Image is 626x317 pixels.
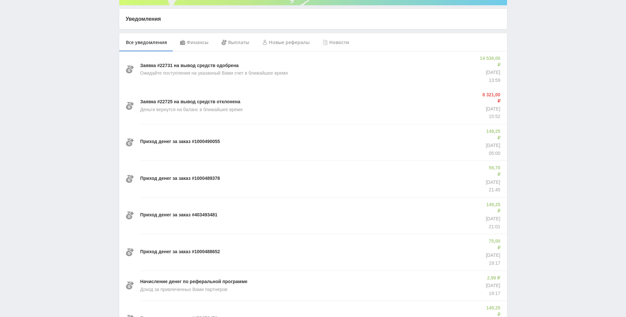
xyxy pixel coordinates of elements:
[484,202,500,214] p: 149,25 ₽
[486,290,500,297] p: 19:17
[484,216,500,222] p: [DATE]
[481,113,500,120] p: 15:52
[316,33,356,52] div: Новости
[484,224,500,230] p: 21:01
[484,150,500,157] p: 05:00
[140,99,241,105] p: Заявка #22725 на вывод средств отклонена
[126,15,500,23] p: Уведомления
[256,33,316,52] div: Новые рефералы
[481,92,500,105] p: 8 321,00 ₽
[486,179,500,186] p: [DATE]
[486,275,500,281] p: 2,99 ₽
[484,128,500,141] p: 149,25 ₽
[479,77,500,84] p: 13:59
[140,175,220,182] p: Приход денег за заказ #1000489378
[140,107,243,113] p: Деньги вернутся на баланс в ближайшее время
[174,33,215,52] div: Финансы
[140,212,218,218] p: Приход денег за заказ #403493481
[486,252,500,259] p: [DATE]
[140,70,288,77] p: Ожидайте поступления на указанный Вами счет в ближайшее время
[486,282,500,289] p: [DATE]
[140,279,248,285] p: Начисление денег по реферальной программе
[479,55,500,68] p: 14 536,00 ₽
[486,165,500,178] p: 59,70 ₽
[486,238,500,251] p: 75,00 ₽
[484,142,500,149] p: [DATE]
[481,106,500,112] p: [DATE]
[119,33,174,52] div: Все уведомления
[479,69,500,76] p: [DATE]
[140,286,227,293] p: Доход за привлеченных Вами партнеров
[486,187,500,193] p: 21:45
[140,62,239,69] p: Заявка #22731 на вывод средств одобрена
[215,33,256,52] div: Выплаты
[140,249,220,255] p: Приход денег за заказ #1000488652
[486,260,500,267] p: 19:17
[140,138,220,145] p: Приход денег за заказ #1000490055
